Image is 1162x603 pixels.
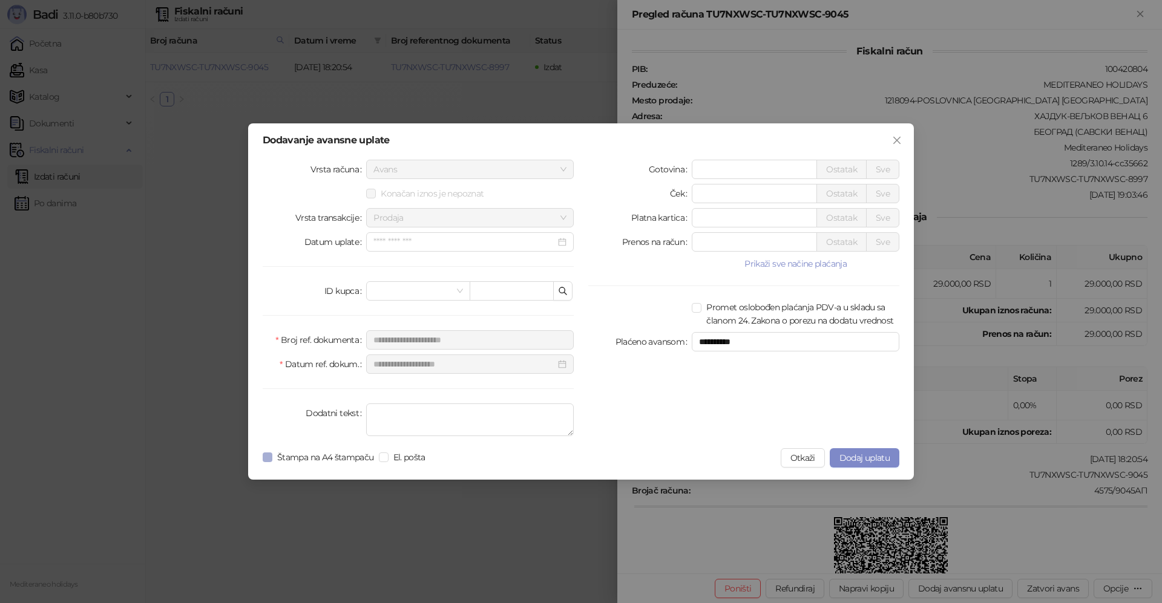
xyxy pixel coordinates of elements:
label: Dodatni tekst [306,403,366,423]
span: Dodaj uplatu [839,452,890,463]
button: Sve [866,160,899,179]
label: Plaćeno avansom [615,332,692,351]
label: Broj ref. dokumenta [275,330,366,350]
label: ID kupca [324,281,366,301]
button: Close [887,131,907,150]
button: Otkaži [781,448,825,468]
span: Promet oslobođen plaćanja PDV-a u skladu sa članom 24. Zakona o porezu na dodatu vrednost [701,301,899,327]
span: El. pošta [389,451,430,464]
label: Datum ref. dokum. [280,354,366,374]
span: Prodaja [373,209,566,227]
button: Prikaži sve načine plaćanja [692,256,899,271]
div: Dodavanje avansne uplate [263,135,899,145]
label: Datum uplate [304,232,367,252]
span: Konačan iznos je nepoznat [376,187,488,200]
button: Dodaj uplatu [830,448,899,468]
label: Gotovina [649,160,692,179]
button: Ostatak [816,232,867,252]
label: Vrsta transakcije [295,208,367,227]
input: Datum uplate [373,235,556,249]
button: Ostatak [816,208,867,227]
label: Prenos na račun [622,232,692,252]
button: Sve [866,184,899,203]
textarea: Dodatni tekst [366,403,574,436]
label: Platna kartica [631,208,692,227]
label: Vrsta računa [310,160,367,179]
label: Ček [670,184,692,203]
input: Datum ref. dokum. [373,357,556,371]
span: Zatvori [887,135,907,145]
span: close [892,135,902,145]
button: Sve [866,208,899,227]
button: Ostatak [816,184,867,203]
button: Ostatak [816,160,867,179]
input: Broj ref. dokumenta [366,330,574,350]
span: Avans [373,160,566,178]
span: Štampa na A4 štampaču [272,451,379,464]
button: Sve [866,232,899,252]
